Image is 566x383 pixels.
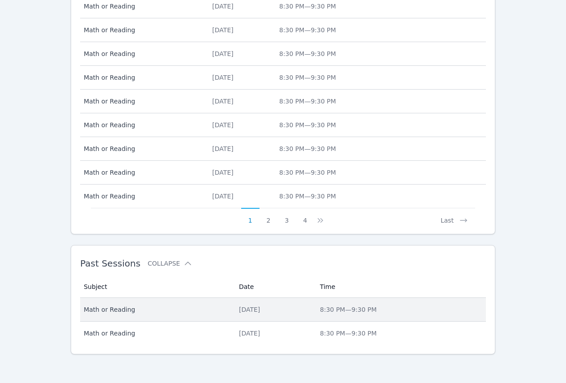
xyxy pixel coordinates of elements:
[84,329,228,338] span: Math or Reading
[212,120,268,129] div: [DATE]
[234,276,315,298] th: Date
[84,73,201,82] span: Math or Reading
[260,208,278,225] button: 2
[296,208,314,225] button: 4
[80,276,234,298] th: Subject
[84,26,201,34] span: Math or Reading
[320,330,377,337] span: 8:30 PM — 9:30 PM
[148,259,192,268] button: Collapse
[80,18,486,42] tr: Math or Reading[DATE]8:30 PM—9:30 PM
[212,49,268,58] div: [DATE]
[80,42,486,66] tr: Math or Reading[DATE]8:30 PM—9:30 PM
[279,26,336,34] span: 8:30 PM — 9:30 PM
[279,145,336,152] span: 8:30 PM — 9:30 PM
[320,306,377,313] span: 8:30 PM — 9:30 PM
[84,2,201,11] span: Math or Reading
[278,208,296,225] button: 3
[84,192,201,201] span: Math or Reading
[212,144,268,153] div: [DATE]
[80,161,486,185] tr: Math or Reading[DATE]8:30 PM—9:30 PM
[279,50,336,57] span: 8:30 PM — 9:30 PM
[84,168,201,177] span: Math or Reading
[279,98,336,105] span: 8:30 PM — 9:30 PM
[84,305,228,314] span: Math or Reading
[241,208,260,225] button: 1
[80,113,486,137] tr: Math or Reading[DATE]8:30 PM—9:30 PM
[212,192,268,201] div: [DATE]
[212,168,268,177] div: [DATE]
[279,3,336,10] span: 8:30 PM — 9:30 PM
[80,298,486,322] tr: Math or Reading[DATE]8:30 PM—9:30 PM
[84,144,201,153] span: Math or Reading
[80,185,486,208] tr: Math or Reading[DATE]8:30 PM—9:30 PM
[80,322,486,345] tr: Math or Reading[DATE]8:30 PM—9:30 PM
[80,66,486,90] tr: Math or Reading[DATE]8:30 PM—9:30 PM
[84,49,201,58] span: Math or Reading
[239,305,309,314] div: [DATE]
[315,276,486,298] th: Time
[84,120,201,129] span: Math or Reading
[80,90,486,113] tr: Math or Reading[DATE]8:30 PM—9:30 PM
[80,137,486,161] tr: Math or Reading[DATE]8:30 PM—9:30 PM
[279,74,336,81] span: 8:30 PM — 9:30 PM
[212,97,268,106] div: [DATE]
[212,26,268,34] div: [DATE]
[279,169,336,176] span: 8:30 PM — 9:30 PM
[212,73,268,82] div: [DATE]
[84,97,201,106] span: Math or Reading
[279,121,336,129] span: 8:30 PM — 9:30 PM
[239,329,309,338] div: [DATE]
[279,193,336,200] span: 8:30 PM — 9:30 PM
[434,208,475,225] button: Last
[212,2,268,11] div: [DATE]
[80,258,140,269] span: Past Sessions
